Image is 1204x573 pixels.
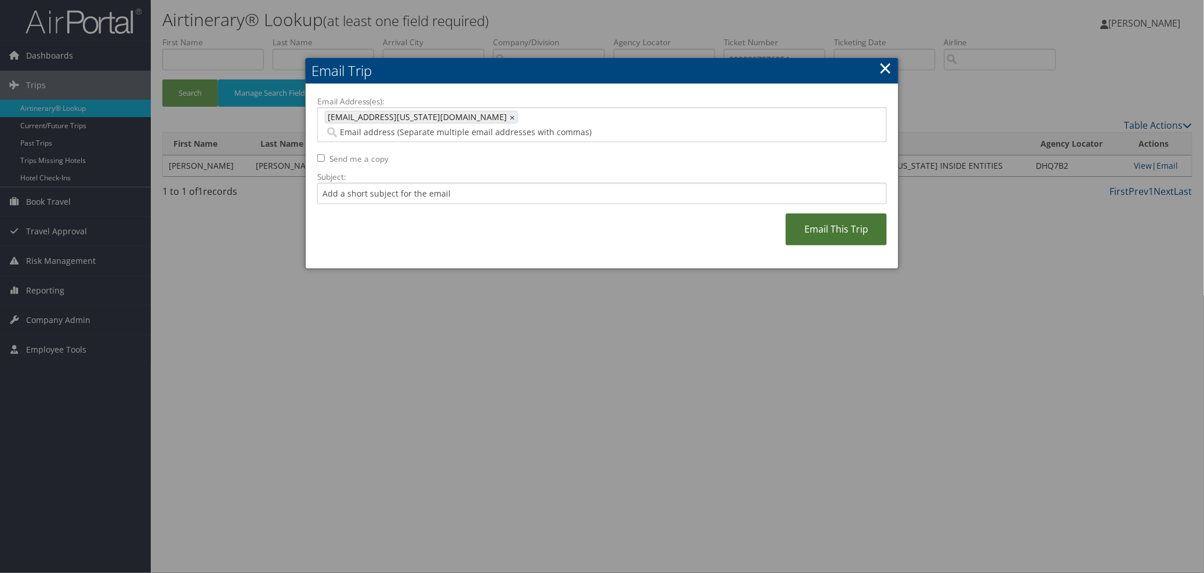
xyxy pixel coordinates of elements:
h2: Email Trip [306,58,898,84]
span: [EMAIL_ADDRESS][US_STATE][DOMAIN_NAME] [325,111,507,123]
a: Email This Trip [786,213,887,245]
label: Email Address(es): [317,96,887,107]
label: Send me a copy [329,153,389,165]
input: Email address (Separate multiple email addresses with commas) [325,126,784,138]
label: Subject: [317,171,887,183]
a: × [510,111,517,123]
a: × [879,56,892,79]
input: Add a short subject for the email [317,183,887,204]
